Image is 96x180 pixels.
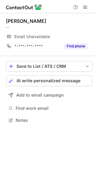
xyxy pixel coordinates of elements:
[6,90,92,100] button: Add to email campaign
[6,75,92,86] button: AI write personalized message
[6,116,92,124] button: Notes
[16,78,80,83] span: AI write personalized message
[6,25,92,30] div: --
[6,61,92,72] button: save-profile-one-click
[16,64,82,69] div: Save to List / ATS / CRM
[6,4,42,11] img: ContactOut v5.3.10
[6,104,92,112] button: Find work email
[6,18,46,24] div: [PERSON_NAME]
[16,106,90,111] span: Find work email
[14,34,50,39] span: Email Unavailable
[64,43,88,49] button: Reveal Button
[16,93,64,97] span: Add to email campaign
[16,118,90,123] span: Notes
